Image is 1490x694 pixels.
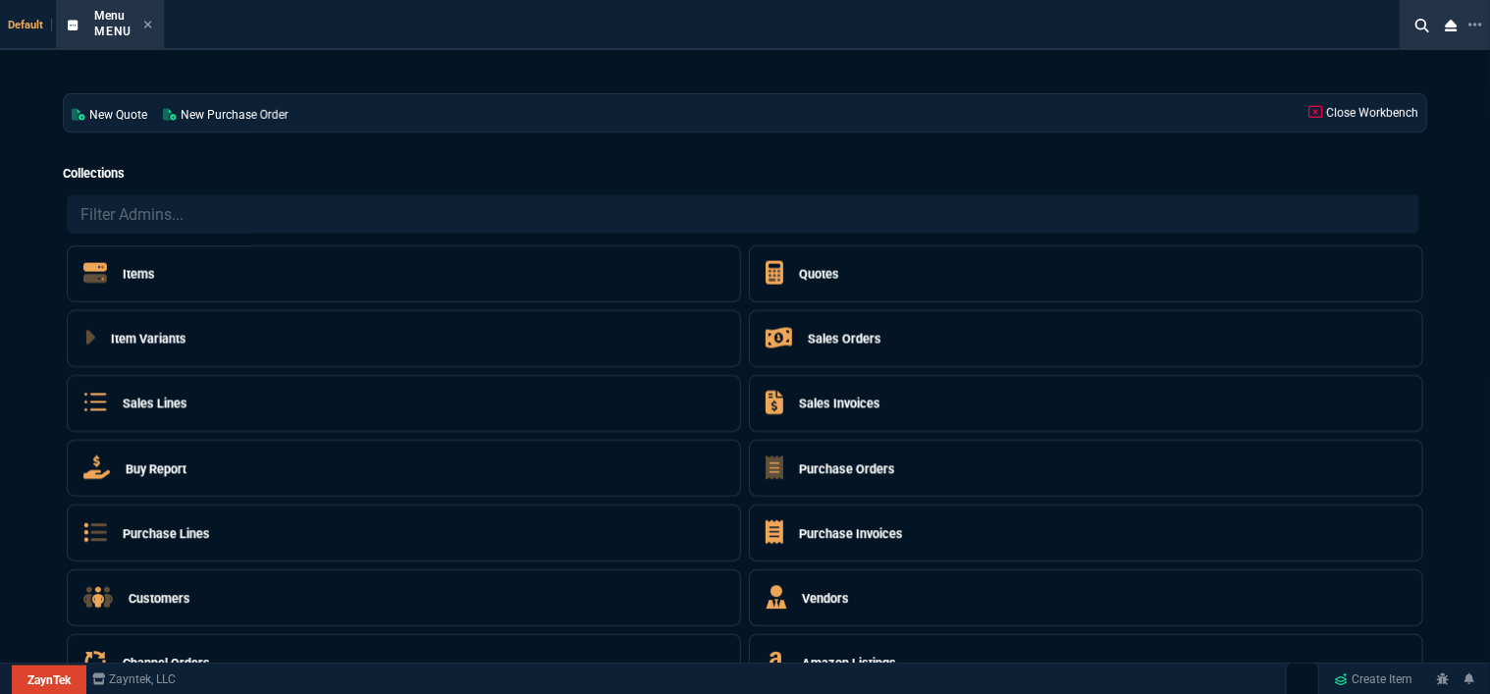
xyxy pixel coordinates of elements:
a: Create Item [1327,665,1421,694]
p: Menu [94,24,132,39]
h5: Sales Lines [123,395,187,413]
h5: Collections [63,164,1427,183]
h5: Customers [129,589,190,608]
h5: Amazon Listings [802,654,896,672]
h5: Items [123,265,155,284]
a: New Quote [64,94,155,132]
h5: Quotes [799,265,839,284]
h5: Buy Report [126,459,186,478]
input: Filter Admins... [67,194,1419,234]
h5: Vendors [802,589,849,608]
h5: Purchase Invoices [799,524,903,543]
span: Default [8,19,52,31]
h5: Purchase Lines [123,524,210,543]
a: Close Workbench [1301,94,1426,132]
nx-icon: Close Workbench [1437,14,1464,37]
a: msbcCompanyName [86,670,183,688]
span: Menu [94,9,125,23]
h5: Sales Orders [808,330,881,348]
nx-icon: Open New Tab [1468,16,1482,34]
nx-icon: Close Tab [143,18,152,33]
a: New Purchase Order [155,94,296,132]
h5: Purchase Orders [799,459,895,478]
h5: Channel Orders [123,654,210,672]
nx-icon: Search [1408,14,1437,37]
h5: Sales Invoices [799,395,880,413]
h5: Item Variants [111,330,186,348]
